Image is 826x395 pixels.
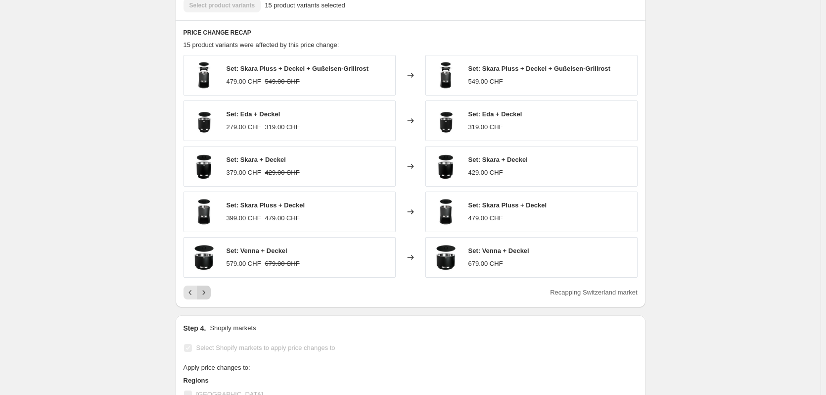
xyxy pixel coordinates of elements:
div: 579.00 CHF [227,259,261,269]
img: Venna_D_80x.png [189,243,219,272]
div: 279.00 CHF [227,122,261,132]
strike: 679.00 CHF [265,259,300,269]
span: Set: Skara Pluss + Deckel [227,201,305,209]
div: 549.00 CHF [468,77,503,87]
span: 15 product variants selected [265,0,345,10]
strike: 479.00 CHF [265,213,300,223]
span: Set: Venna + Deckel [227,247,287,254]
img: SkaraPluss_DGuG_80x.png [431,60,460,90]
span: Set: Venna + Deckel [468,247,529,254]
strike: 319.00 CHF [265,122,300,132]
span: Set: Skara Pluss + Deckel + Gußeisen-Grillrost [468,65,611,72]
img: SkaraPluss_DGuG_80x.png [189,60,219,90]
p: Shopify markets [210,323,256,333]
h2: Step 4. [184,323,206,333]
span: 15 product variants were affected by this price change: [184,41,339,49]
div: 479.00 CHF [468,213,503,223]
span: Set: Skara + Deckel [227,156,286,163]
span: Set: Skara + Deckel [468,156,528,163]
span: Select Shopify markets to apply price changes to [196,344,335,351]
img: SkaraPluss_D_80x.png [189,197,219,227]
button: Next [197,286,211,299]
div: 319.00 CHF [468,122,503,132]
img: Skara_D_80x.png [189,151,219,181]
img: Skara_D_80x.png [431,151,460,181]
strike: 429.00 CHF [265,168,300,178]
img: Eda_D_80x.png [189,106,219,136]
img: Eda_D_80x.png [431,106,460,136]
img: Venna_D_80x.png [431,243,460,272]
div: 379.00 CHF [227,168,261,178]
nav: Pagination [184,286,211,299]
h3: Regions [184,376,371,386]
div: 479.00 CHF [227,77,261,87]
span: Set: Skara Pluss + Deckel [468,201,547,209]
img: SkaraPluss_D_80x.png [431,197,460,227]
div: 399.00 CHF [227,213,261,223]
h6: PRICE CHANGE RECAP [184,29,638,37]
span: Recapping Switzerland market [550,289,637,296]
button: Previous [184,286,197,299]
span: Set: Eda + Deckel [227,110,280,118]
strike: 549.00 CHF [265,77,300,87]
div: 679.00 CHF [468,259,503,269]
span: Set: Eda + Deckel [468,110,522,118]
div: 429.00 CHF [468,168,503,178]
span: Apply price changes to: [184,364,250,371]
span: Set: Skara Pluss + Deckel + Gußeisen-Grillrost [227,65,369,72]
